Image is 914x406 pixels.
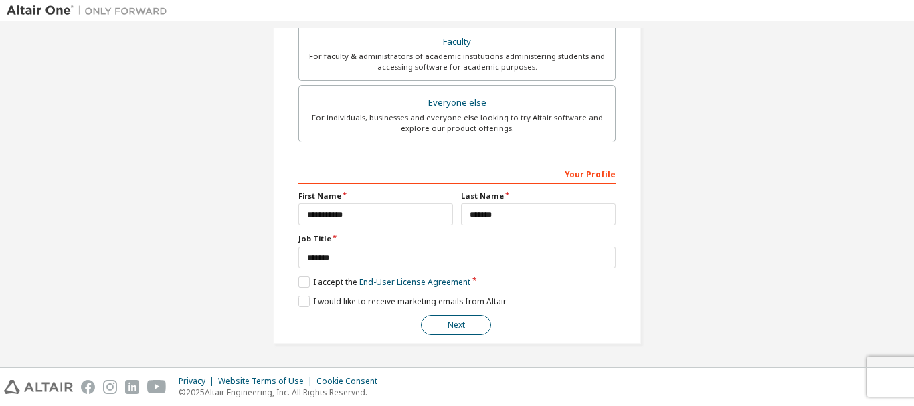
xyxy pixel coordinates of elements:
label: Last Name [461,191,616,201]
img: instagram.svg [103,380,117,394]
div: Faculty [307,33,607,52]
img: altair_logo.svg [4,380,73,394]
p: © 2025 Altair Engineering, Inc. All Rights Reserved. [179,387,385,398]
div: For individuals, businesses and everyone else looking to try Altair software and explore our prod... [307,112,607,134]
label: Job Title [298,233,616,244]
label: I accept the [298,276,470,288]
img: Altair One [7,4,174,17]
img: facebook.svg [81,380,95,394]
div: Website Terms of Use [218,376,316,387]
label: First Name [298,191,453,201]
div: For faculty & administrators of academic institutions administering students and accessing softwa... [307,51,607,72]
img: youtube.svg [147,380,167,394]
label: I would like to receive marketing emails from Altair [298,296,507,307]
div: Everyone else [307,94,607,112]
div: Cookie Consent [316,376,385,387]
div: Privacy [179,376,218,387]
a: End-User License Agreement [359,276,470,288]
img: linkedin.svg [125,380,139,394]
div: Your Profile [298,163,616,184]
button: Next [421,315,491,335]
